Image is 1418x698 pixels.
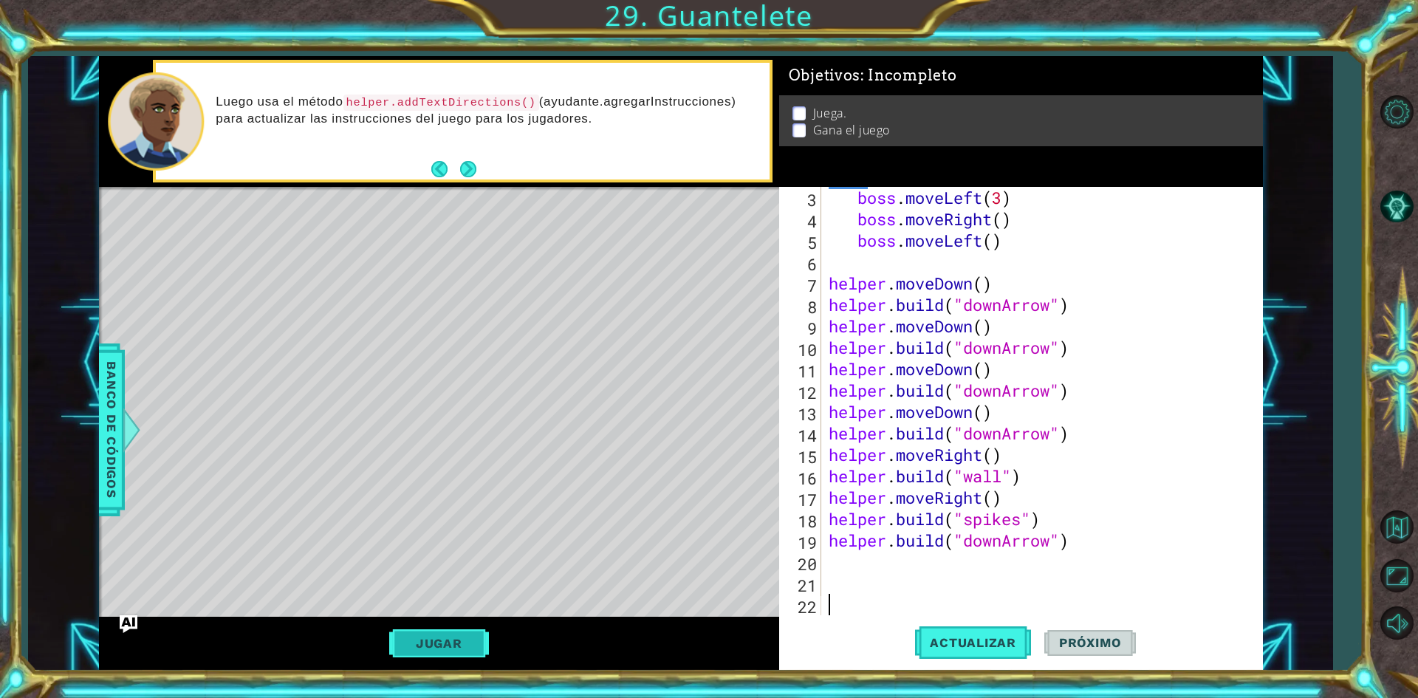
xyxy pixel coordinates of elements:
span: Objetivos [789,66,957,85]
div: 15 [782,446,821,468]
div: 14 [782,425,821,446]
div: 9 [782,318,821,339]
div: 22 [782,596,821,617]
div: 11 [782,360,821,382]
div: 18 [782,510,821,532]
div: 20 [782,553,821,575]
p: Juega. [813,105,846,121]
a: Volver al mapa [1375,504,1418,552]
div: 16 [782,468,821,489]
button: Actualizar [915,619,1031,667]
div: 4 [782,211,821,232]
div: 6 [782,253,821,275]
button: Volver al mapa [1375,506,1418,549]
span: Banco de códigos [100,353,123,506]
button: Next [460,161,476,177]
div: 10 [782,339,821,360]
div: 19 [782,532,821,553]
div: 8 [782,296,821,318]
button: Ask AI [120,615,137,633]
div: 3 [782,189,821,211]
span: : Incompleto [860,66,956,84]
span: Actualizar [915,635,1031,650]
button: Sonido apagado [1375,602,1418,645]
button: Opciones de nivel [1375,91,1418,134]
button: Jugar [389,629,489,657]
code: helper.addTextDirections() [343,95,539,111]
button: Próximo [1044,619,1136,667]
p: Gana el juego [813,122,890,138]
button: Pista IA [1375,185,1418,228]
p: Luego usa el método (ayudante.agregarInstrucciones) para actualizar las instrucciones del juego p... [216,94,758,127]
div: 13 [782,403,821,425]
button: Maximizar navegador [1375,555,1418,598]
div: 5 [782,232,821,253]
button: Back [431,161,460,177]
div: 7 [782,275,821,296]
div: 17 [782,489,821,510]
span: Próximo [1044,635,1136,650]
div: 12 [782,382,821,403]
div: 21 [782,575,821,596]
